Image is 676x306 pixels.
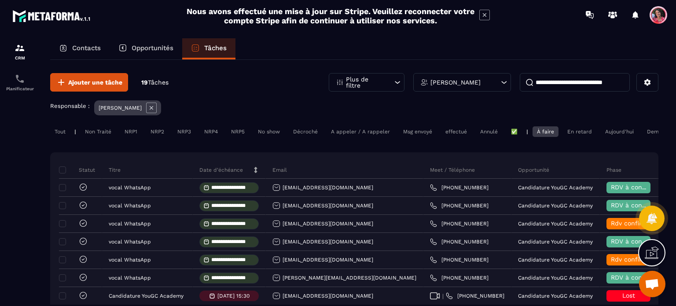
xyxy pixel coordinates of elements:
[72,44,101,52] p: Contacts
[12,8,92,24] img: logo
[430,202,489,209] a: [PHONE_NUMBER]
[15,74,25,84] img: scheduler
[518,257,593,263] p: Candidature YouGC Academy
[518,275,593,281] p: Candidature YouGC Academy
[446,292,504,299] a: [PHONE_NUMBER]
[50,103,90,109] p: Responsable :
[74,129,76,135] p: |
[622,292,635,299] span: Lost
[110,38,182,59] a: Opportunités
[563,126,596,137] div: En retard
[81,126,116,137] div: Non Traité
[507,126,522,137] div: ✅
[518,203,593,209] p: Candidature YouGC Academy
[346,76,385,88] p: Plus de filtre
[2,67,37,98] a: schedulerschedulerPlanificateur
[611,184,668,191] span: RDV à confimer ❓
[643,126,671,137] div: Demain
[217,293,250,299] p: [DATE] 15:30
[272,166,287,173] p: Email
[430,274,489,281] a: [PHONE_NUMBER]
[601,126,638,137] div: Aujourd'hui
[109,184,151,191] p: vocal WhatsApp
[148,79,169,86] span: Tâches
[611,238,668,245] span: RDV à confimer ❓
[99,105,142,111] p: [PERSON_NAME]
[109,203,151,209] p: vocal WhatsApp
[518,166,549,173] p: Opportunité
[430,79,481,85] p: [PERSON_NAME]
[199,166,243,173] p: Date d’échéance
[289,126,322,137] div: Décroché
[399,126,437,137] div: Msg envoyé
[200,126,222,137] div: NRP4
[253,126,284,137] div: No show
[430,238,489,245] a: [PHONE_NUMBER]
[430,166,475,173] p: Meet / Téléphone
[476,126,502,137] div: Annulé
[327,126,394,137] div: A appeler / A rappeler
[109,293,184,299] p: Candidature YouGC Academy
[430,256,489,263] a: [PHONE_NUMBER]
[442,293,444,299] span: |
[2,36,37,67] a: formationformationCRM
[50,126,70,137] div: Tout
[518,184,593,191] p: Candidature YouGC Academy
[109,166,121,173] p: Titre
[518,293,593,299] p: Candidature YouGC Academy
[61,166,95,173] p: Statut
[68,78,122,87] span: Ajouter une tâche
[132,44,173,52] p: Opportunités
[109,275,151,281] p: vocal WhatsApp
[606,166,621,173] p: Phase
[50,38,110,59] a: Contacts
[2,86,37,91] p: Planificateur
[50,73,128,92] button: Ajouter une tâche
[430,184,489,191] a: [PHONE_NUMBER]
[182,38,235,59] a: Tâches
[2,55,37,60] p: CRM
[15,43,25,53] img: formation
[441,126,471,137] div: effectué
[533,126,558,137] div: À faire
[109,257,151,263] p: vocal WhatsApp
[430,220,489,227] a: [PHONE_NUMBER]
[173,126,195,137] div: NRP3
[611,274,668,281] span: RDV à confimer ❓
[611,220,661,227] span: Rdv confirmé ✅
[146,126,169,137] div: NRP2
[526,129,528,135] p: |
[639,271,665,297] div: Ouvrir le chat
[186,7,475,25] h2: Nous avons effectué une mise à jour sur Stripe. Veuillez reconnecter votre compte Stripe afin de ...
[204,44,227,52] p: Tâches
[227,126,249,137] div: NRP5
[518,221,593,227] p: Candidature YouGC Academy
[518,239,593,245] p: Candidature YouGC Academy
[611,202,668,209] span: RDV à confimer ❓
[109,239,151,245] p: vocal WhatsApp
[141,78,169,87] p: 19
[109,221,151,227] p: vocal WhatsApp
[120,126,142,137] div: NRP1
[611,256,661,263] span: Rdv confirmé ✅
